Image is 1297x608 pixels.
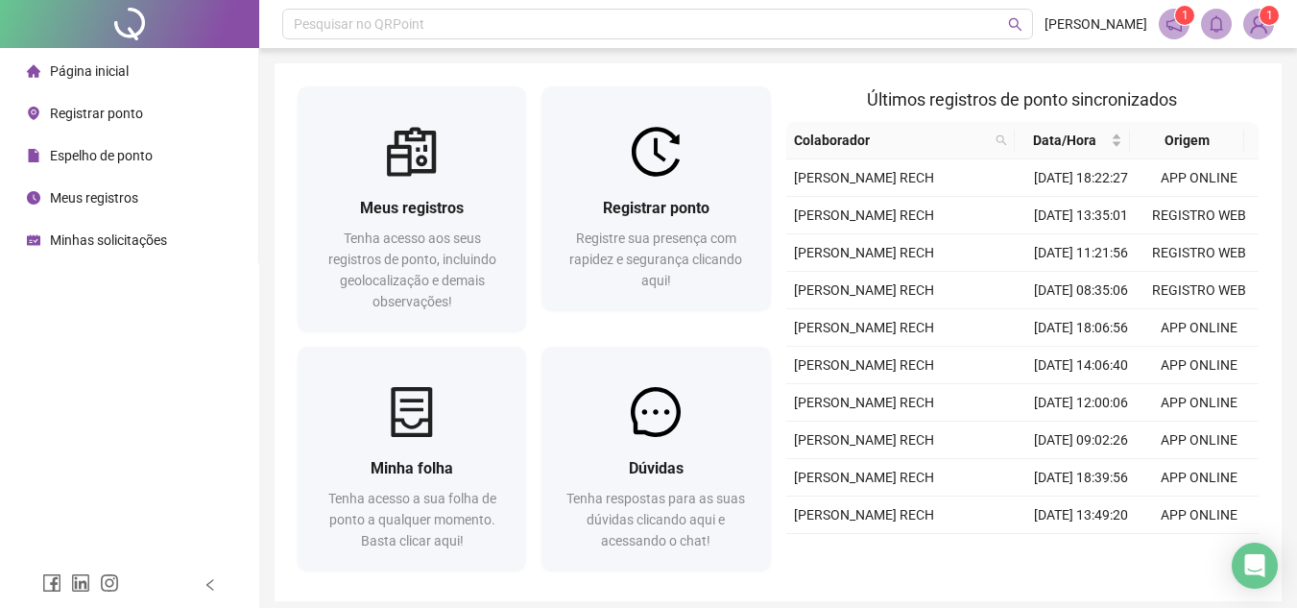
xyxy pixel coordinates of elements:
[794,357,934,373] span: [PERSON_NAME] RECH
[1015,122,1129,159] th: Data/Hora
[328,491,496,548] span: Tenha acesso a sua folha de ponto a qualquer momento. Basta clicar aqui!
[50,63,129,79] span: Página inicial
[1141,459,1259,497] td: APP ONLINE
[100,573,119,593] span: instagram
[603,199,709,217] span: Registrar ponto
[204,578,217,592] span: left
[1141,159,1259,197] td: APP ONLINE
[794,395,934,410] span: [PERSON_NAME] RECH
[27,191,40,205] span: clock-circle
[1141,534,1259,572] td: REGISTRO WEB
[27,107,40,120] span: environment
[1141,347,1259,384] td: APP ONLINE
[1175,6,1194,25] sup: 1
[566,491,745,548] span: Tenha respostas para as suas dúvidas clicando aqui e acessando o chat!
[1022,234,1141,272] td: [DATE] 11:21:56
[27,233,40,247] span: schedule
[1266,9,1273,22] span: 1
[629,459,684,477] span: Dúvidas
[1130,122,1244,159] th: Origem
[27,64,40,78] span: home
[794,207,934,223] span: [PERSON_NAME] RECH
[794,470,934,485] span: [PERSON_NAME] RECH
[42,573,61,593] span: facebook
[794,432,934,448] span: [PERSON_NAME] RECH
[27,149,40,162] span: file
[1141,197,1259,234] td: REGISTRO WEB
[794,320,934,335] span: [PERSON_NAME] RECH
[1022,459,1141,497] td: [DATE] 18:39:56
[1141,272,1259,309] td: REGISTRO WEB
[541,86,770,310] a: Registrar pontoRegistre sua presença com rapidez e segurança clicando aqui!
[298,347,526,571] a: Minha folhaTenha acesso a sua folha de ponto a qualquer momento. Basta clicar aqui!
[1022,130,1106,151] span: Data/Hora
[371,459,453,477] span: Minha folha
[360,199,464,217] span: Meus registros
[569,231,742,288] span: Registre sua presença com rapidez e segurança clicando aqui!
[1022,197,1141,234] td: [DATE] 13:35:01
[50,232,167,248] span: Minhas solicitações
[1141,384,1259,422] td: APP ONLINE
[298,86,526,331] a: Meus registrosTenha acesso aos seus registros de ponto, incluindo geolocalização e demais observa...
[1260,6,1279,25] sup: Atualize o seu contato no menu Meus Dados
[794,282,934,298] span: [PERSON_NAME] RECH
[867,89,1177,109] span: Últimos registros de ponto sincronizados
[1141,309,1259,347] td: APP ONLINE
[71,573,90,593] span: linkedin
[50,190,138,206] span: Meus registros
[1232,543,1278,589] div: Open Intercom Messenger
[1008,17,1022,32] span: search
[992,126,1011,155] span: search
[1022,422,1141,459] td: [DATE] 09:02:26
[794,170,934,185] span: [PERSON_NAME] RECH
[1022,272,1141,309] td: [DATE] 08:35:06
[328,231,496,309] span: Tenha acesso aos seus registros de ponto, incluindo geolocalização e demais observações!
[50,148,153,163] span: Espelho de ponto
[1141,497,1259,534] td: APP ONLINE
[1022,384,1141,422] td: [DATE] 12:00:06
[1045,13,1147,35] span: [PERSON_NAME]
[1022,497,1141,534] td: [DATE] 13:49:20
[1244,10,1273,38] img: 82825
[1022,347,1141,384] td: [DATE] 14:06:40
[794,507,934,523] span: [PERSON_NAME] RECH
[1141,422,1259,459] td: APP ONLINE
[50,106,143,121] span: Registrar ponto
[996,134,1007,146] span: search
[1022,159,1141,197] td: [DATE] 18:22:27
[794,130,989,151] span: Colaborador
[1022,534,1141,572] td: [DATE] 11:49:08
[1141,234,1259,272] td: REGISTRO WEB
[1182,9,1189,22] span: 1
[1165,15,1183,33] span: notification
[1022,309,1141,347] td: [DATE] 18:06:56
[794,245,934,260] span: [PERSON_NAME] RECH
[541,347,770,571] a: DúvidasTenha respostas para as suas dúvidas clicando aqui e acessando o chat!
[1208,15,1225,33] span: bell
